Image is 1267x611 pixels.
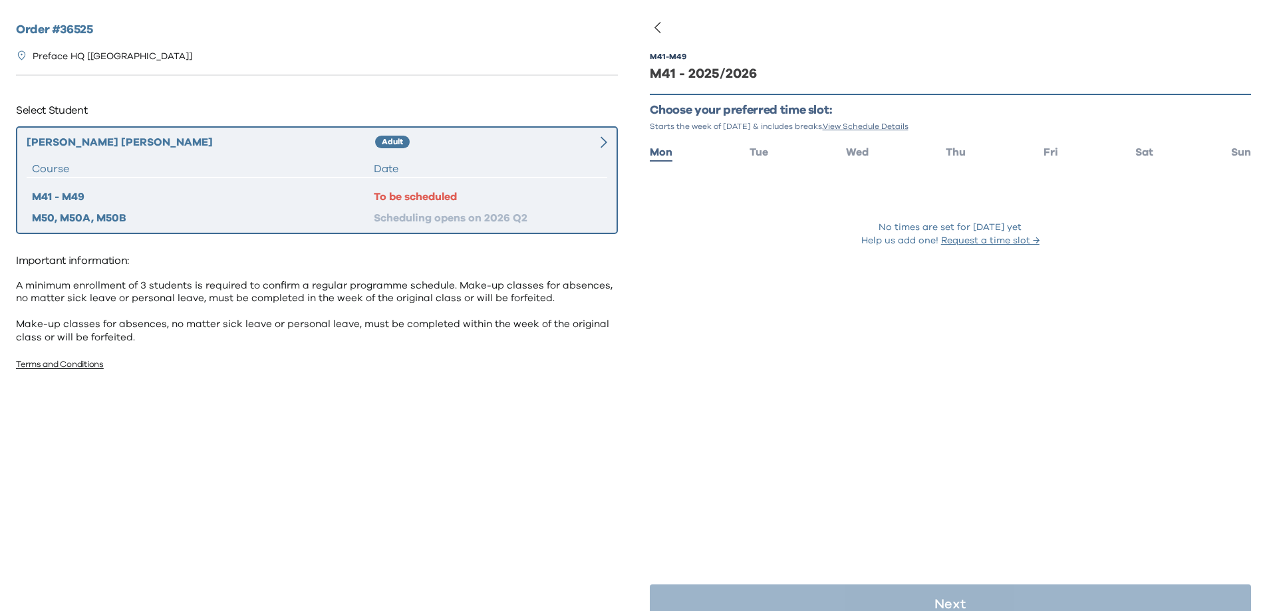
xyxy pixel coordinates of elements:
[16,360,104,369] a: Terms and Conditions
[941,234,1040,247] button: Request a time slot →
[375,136,410,149] div: Adult
[16,250,618,271] p: Important information:
[374,161,602,177] div: Date
[934,598,966,611] p: Next
[650,121,1252,132] p: Starts the week of [DATE] & includes breaks.
[1135,147,1153,158] span: Sat
[946,147,966,158] span: Thu
[1231,147,1251,158] span: Sun
[16,279,618,344] p: A minimum enrollment of 3 students is required to confirm a regular programme schedule. Make-up c...
[16,21,618,39] h2: Order # 36525
[32,189,374,205] div: M41 - M49
[650,103,1252,118] p: Choose your preferred time slot:
[846,147,869,158] span: Wed
[750,147,768,158] span: Tue
[33,50,192,64] p: Preface HQ [[GEOGRAPHIC_DATA]]
[879,221,1022,234] p: No times are set for [DATE] yet
[650,64,1252,83] div: M41 - 2025/2026
[861,234,1040,247] p: Help us add one!
[32,210,374,226] div: M50, M50A, M50B
[650,51,686,62] div: M41 - M49
[650,147,672,158] span: Mon
[374,210,602,226] div: Scheduling opens on 2026 Q2
[823,122,909,130] span: View Schedule Details
[1044,147,1058,158] span: Fri
[32,161,374,177] div: Course
[374,189,602,205] div: To be scheduled
[16,100,618,121] p: Select Student
[27,134,375,150] div: [PERSON_NAME] [PERSON_NAME]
